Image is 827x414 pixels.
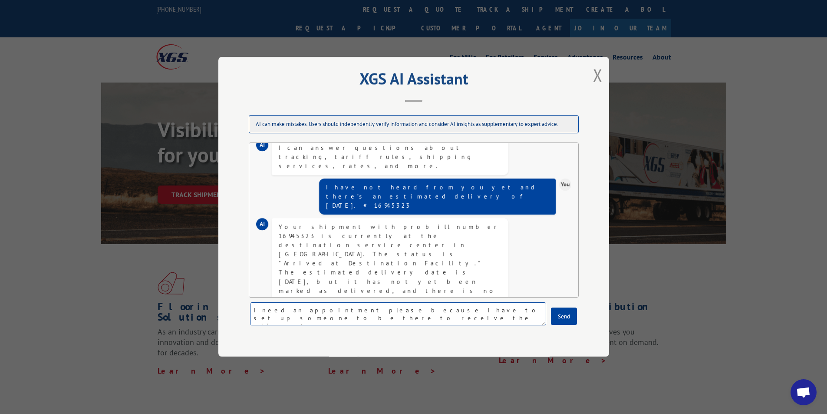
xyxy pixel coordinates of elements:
div: Your shipment with probill number 16945323 is currently at the destination service center in [GEO... [279,222,501,387]
button: Close modal [593,63,603,86]
h2: XGS AI Assistant [240,73,587,89]
div: AI [256,139,268,151]
textarea: I need an appointment please because I have to set up someone to be there to receive the shipmen [250,303,546,326]
div: AI [256,218,268,230]
div: Open chat [791,379,817,405]
div: I can answer questions about tracking, tariff rules, shipping services, rates, and more. [279,143,501,171]
div: You [559,179,571,191]
div: I have not heard from you yet and there's an estimated delivery of [DATE]. # 16945323 [326,183,549,210]
div: AI can make mistakes. Users should independently verify information and consider AI insights as s... [249,116,579,134]
button: Send [551,308,577,325]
